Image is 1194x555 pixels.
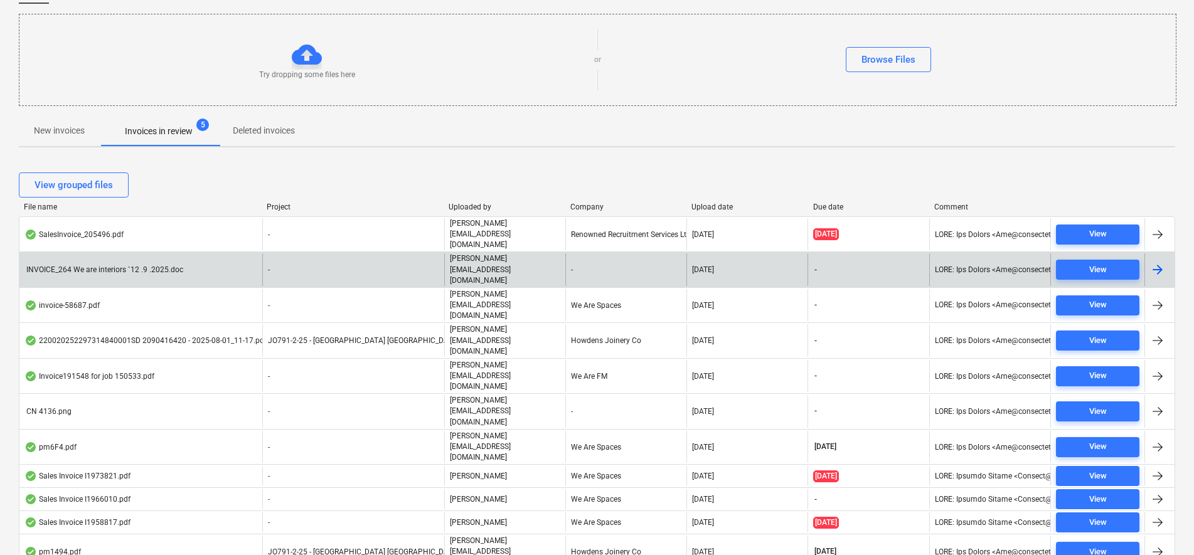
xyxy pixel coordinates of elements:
div: OCR finished [24,230,37,240]
span: - [813,300,818,310]
span: - [268,495,270,504]
div: [DATE] [692,265,714,274]
p: Try dropping some files here [259,70,355,80]
button: View grouped files [19,172,129,198]
p: [PERSON_NAME] [450,471,507,482]
div: View [1089,369,1107,383]
div: Browse Files [861,51,915,68]
div: invoice-58687.pdf [24,300,100,310]
p: [PERSON_NAME][EMAIL_ADDRESS][DOMAIN_NAME] [450,218,560,250]
div: 220020252297314840001SD 2090416420 - 2025-08-01_11-17.pdf [24,336,267,346]
button: View [1056,401,1139,421]
button: Browse Files [846,47,931,72]
div: View [1089,515,1107,530]
div: File name [24,203,257,211]
span: 5 [196,119,209,131]
div: Renowned Recruitment Services Ltd [565,218,686,250]
span: - [813,371,818,381]
p: [PERSON_NAME] [450,494,507,505]
span: - [268,230,270,239]
span: - [813,494,818,505]
div: [DATE] [692,443,714,452]
button: View [1056,295,1139,315]
p: [PERSON_NAME][EMAIL_ADDRESS][DOMAIN_NAME] [450,395,560,427]
div: Howdens Joinery Co [565,324,686,356]
p: [PERSON_NAME][EMAIL_ADDRESS][DOMAIN_NAME] [450,289,560,321]
div: [DATE] [692,407,714,416]
div: Comment [934,203,1046,211]
div: [DATE] [692,301,714,310]
div: View [1089,334,1107,348]
iframe: Chat Widget [1131,495,1194,555]
p: Deleted invoices [233,124,295,137]
div: OCR finished [24,336,37,346]
div: We Are FM [565,360,686,392]
div: [DATE] [692,372,714,381]
span: - [813,265,818,275]
button: View [1056,260,1139,280]
p: [PERSON_NAME][EMAIL_ADDRESS][DOMAIN_NAME] [450,253,560,285]
span: [DATE] [813,441,838,452]
span: JO791-2-25 - Middlemarch Coventry [268,336,459,345]
div: We Are Spaces [565,289,686,321]
div: We Are Spaces [565,431,686,463]
span: [DATE] [813,517,839,529]
button: View [1056,366,1139,386]
div: [DATE] [692,518,714,527]
div: [DATE] [692,472,714,480]
span: - [268,518,270,527]
div: Project [267,203,439,211]
button: View [1056,225,1139,245]
div: Due date [813,203,925,211]
span: - [268,443,270,452]
div: View [1089,263,1107,277]
div: We Are Spaces [565,512,686,532]
span: - [268,265,270,274]
div: Upload date [691,203,803,211]
div: View [1089,404,1107,419]
div: [DATE] [692,495,714,504]
div: OCR finished [24,371,37,381]
div: We Are Spaces [565,466,686,486]
div: OCR finished [24,471,37,481]
div: Sales Invoice I1966010.pdf [24,494,131,504]
button: View [1056,330,1139,351]
p: [PERSON_NAME][EMAIL_ADDRESS][DOMAIN_NAME] [450,431,560,463]
div: Sales Invoice I1973821.pdf [24,471,131,481]
span: [DATE] [813,470,839,482]
p: [PERSON_NAME][EMAIL_ADDRESS][DOMAIN_NAME] [450,324,560,356]
div: Invoice191548 for job 150533.pdf [24,371,154,381]
span: - [813,336,818,346]
div: [DATE] [692,336,714,345]
div: OCR finished [24,442,37,452]
div: CN 4136.png [24,407,72,416]
button: View [1056,437,1139,457]
div: We Are Spaces [565,489,686,509]
div: Company [570,203,682,211]
button: View [1056,489,1139,509]
span: - [813,406,818,416]
div: Uploaded by [449,203,560,211]
span: - [268,472,270,480]
div: View [1089,469,1107,484]
div: pm6F4.pdf [24,442,77,452]
button: View [1056,512,1139,532]
span: - [268,301,270,310]
span: - [268,407,270,416]
p: or [594,55,601,65]
div: Try dropping some files hereorBrowse Files [19,14,1176,106]
span: [DATE] [813,228,839,240]
p: [PERSON_NAME][EMAIL_ADDRESS][DOMAIN_NAME] [450,360,560,392]
div: OCR finished [24,517,37,527]
p: [PERSON_NAME] [450,517,507,528]
span: - [268,372,270,381]
div: View [1089,440,1107,454]
p: Invoices in review [125,125,193,138]
div: INVOICE_264 We are interiors `12 .9 .2025.doc [24,265,183,274]
div: View [1089,227,1107,241]
p: New invoices [34,124,85,137]
div: [DATE] [692,230,714,239]
button: View [1056,466,1139,486]
div: - [565,253,686,285]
